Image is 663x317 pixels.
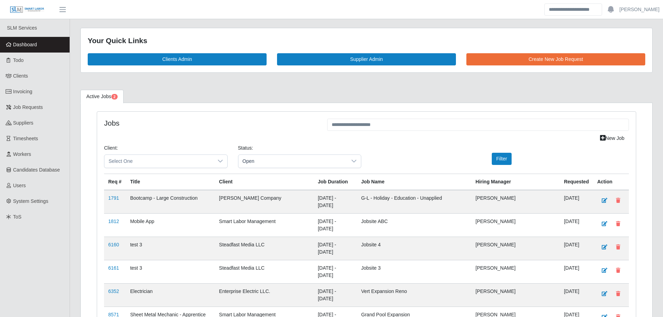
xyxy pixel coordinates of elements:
th: Req # [104,174,126,190]
span: Clients [13,73,28,79]
span: Timesheets [13,136,38,141]
span: SLM Services [7,25,37,31]
td: [PERSON_NAME] [471,213,560,237]
td: [DATE] - [DATE] [314,213,357,237]
h4: Jobs [104,119,317,127]
th: Hiring Manager [471,174,560,190]
td: [PERSON_NAME] [471,283,560,307]
td: [DATE] - [DATE] [314,283,357,307]
span: Invoicing [13,89,32,94]
td: Enterprise Electric LLC. [215,283,314,307]
input: Search [544,3,602,16]
td: Smart Labor Management [215,213,314,237]
span: Candidates Database [13,167,60,173]
a: [PERSON_NAME] [619,6,660,13]
a: 6161 [108,265,119,271]
td: Bootcamp - Large Construction [126,190,215,214]
a: Create New Job Request [466,53,645,65]
a: New Job [595,132,629,144]
a: 1812 [108,219,119,224]
a: Supplier Admin [277,53,456,65]
span: Users [13,183,26,188]
td: [DATE] [560,260,593,283]
td: [DATE] [560,190,593,214]
span: Open [238,155,347,168]
span: Suppliers [13,120,33,126]
td: [DATE] [560,283,593,307]
span: Select One [104,155,213,168]
img: SLM Logo [10,6,45,14]
td: Mobile App [126,213,215,237]
th: Requested [560,174,593,190]
td: test 3 [126,260,215,283]
td: [DATE] [560,213,593,237]
td: [PERSON_NAME] [471,190,560,214]
td: [DATE] - [DATE] [314,260,357,283]
th: Action [593,174,629,190]
td: Jobsite 3 [357,260,471,283]
a: Active Jobs [80,90,124,103]
td: [DATE] - [DATE] [314,190,357,214]
td: [DATE] - [DATE] [314,237,357,260]
td: Jobsite 4 [357,237,471,260]
span: Workers [13,151,31,157]
span: ToS [13,214,22,220]
td: test 3 [126,237,215,260]
td: [DATE] [560,237,593,260]
th: Job Name [357,174,471,190]
td: [PERSON_NAME] [471,260,560,283]
td: Steadfast Media LLC [215,260,314,283]
a: Clients Admin [88,53,267,65]
label: Status: [238,144,253,152]
span: System Settings [13,198,48,204]
a: 1791 [108,195,119,201]
span: Pending Jobs [111,94,118,100]
span: Job Requests [13,104,43,110]
th: Client [215,174,314,190]
a: 6160 [108,242,119,247]
td: Vert Expansion Reno [357,283,471,307]
div: Your Quick Links [88,35,645,46]
span: Todo [13,57,24,63]
td: Jobsite ABC [357,213,471,237]
label: Client: [104,144,118,152]
button: Filter [492,153,512,165]
td: [PERSON_NAME] [471,237,560,260]
th: Title [126,174,215,190]
td: [PERSON_NAME] Company [215,190,314,214]
td: G-L - Holiday - Education - Unapplied [357,190,471,214]
th: Job Duration [314,174,357,190]
a: 6352 [108,288,119,294]
td: Electrician [126,283,215,307]
td: Steadfast Media LLC [215,237,314,260]
span: Dashboard [13,42,37,47]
